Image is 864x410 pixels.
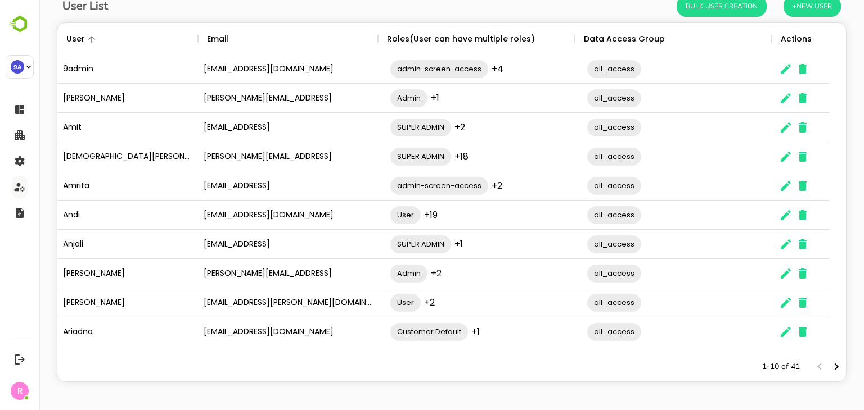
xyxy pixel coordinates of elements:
[159,230,339,259] div: [EMAIL_ADDRESS]
[18,317,159,347] div: Ariadna
[18,142,159,171] div: [DEMOGRAPHIC_DATA][PERSON_NAME][DEMOGRAPHIC_DATA]
[351,150,412,163] span: SUPER ADMIN
[18,201,159,230] div: Andi
[351,62,449,75] span: admin-screen-access
[159,171,339,201] div: [EMAIL_ADDRESS]
[159,288,339,317] div: [EMAIL_ADDRESS][PERSON_NAME][DOMAIN_NAME]
[18,113,159,142] div: Amit
[741,23,772,54] div: Actions
[452,62,464,75] span: +4
[159,54,339,84] div: [EMAIL_ADDRESS][DOMAIN_NAME]
[544,23,625,54] div: Data Access Group
[159,113,339,142] div: [EMAIL_ADDRESS]
[415,150,429,163] span: +18
[351,267,388,280] span: Admin
[415,121,426,134] span: +2
[432,325,440,338] span: +1
[548,62,602,75] span: all_access
[548,92,602,104] span: all_access
[18,230,159,259] div: Anjali
[789,358,805,375] button: Next page
[385,296,395,309] span: +2
[415,238,424,250] span: +1
[351,121,412,134] span: SUPER ADMIN
[385,208,398,221] span: +19
[11,60,24,74] div: 9A
[159,84,339,113] div: [PERSON_NAME][EMAIL_ADDRESS]
[548,267,602,280] span: all_access
[452,179,463,192] span: +2
[548,121,602,134] span: all_access
[17,22,807,382] div: The User Data
[351,296,381,309] span: User
[548,296,602,309] span: all_access
[723,361,760,372] p: 1-10 of 41
[6,13,34,35] img: BambooboxLogoMark.f1c84d78b4c51b1a7b5f700c9845e183.svg
[351,325,429,338] span: Customer Default
[168,23,189,54] div: Email
[18,259,159,288] div: [PERSON_NAME]
[348,23,496,54] div: Roles(User can have multiple roles)
[12,352,27,367] button: Logout
[159,201,339,230] div: [EMAIL_ADDRESS][DOMAIN_NAME]
[159,142,339,171] div: [PERSON_NAME][EMAIL_ADDRESS]
[18,171,159,201] div: Amrita
[548,238,602,250] span: all_access
[548,150,602,163] span: all_access
[391,92,400,104] span: +1
[351,92,388,104] span: Admin
[18,84,159,113] div: [PERSON_NAME]
[18,288,159,317] div: [PERSON_NAME]
[18,54,159,84] div: 9admin
[351,208,381,221] span: User
[46,33,59,46] button: Sort
[391,267,402,280] span: +2
[351,179,449,192] span: admin-screen-access
[11,382,29,400] div: R
[27,23,46,54] div: User
[189,33,202,46] button: Sort
[159,317,339,347] div: [EMAIL_ADDRESS][DOMAIN_NAME]
[548,179,602,192] span: all_access
[351,238,412,250] span: SUPER ADMIN
[548,325,602,338] span: all_access
[159,259,339,288] div: [PERSON_NAME][EMAIL_ADDRESS]
[548,208,602,221] span: all_access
